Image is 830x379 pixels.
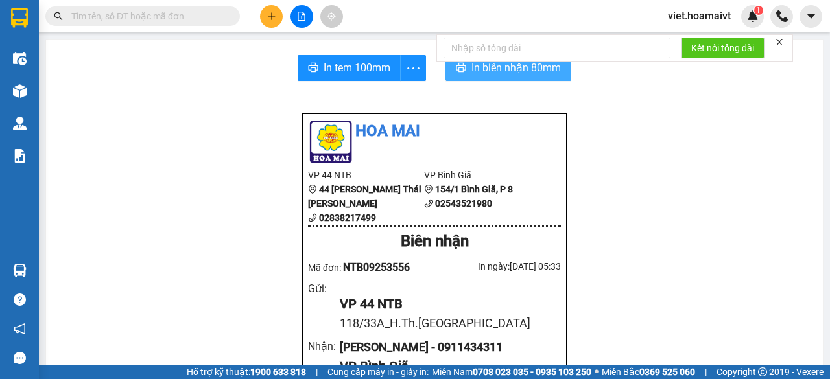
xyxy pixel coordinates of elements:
span: Kết nối tổng đài [691,41,754,55]
span: printer [456,62,466,75]
button: more [400,55,426,81]
div: Tên hàng: hop ( : 1 ) [11,91,243,108]
li: VP Bình Giã [424,168,540,182]
strong: 0708 023 035 - 0935 103 250 [473,367,591,377]
img: warehouse-icon [13,52,27,65]
div: 44 NTB [11,11,143,27]
strong: 0369 525 060 [639,367,695,377]
button: plus [260,5,283,28]
div: Gửi : [308,281,340,297]
button: printerIn biên nhận 80mm [445,55,571,81]
span: | [316,365,318,379]
div: THƯỜNG [152,27,243,42]
span: NTB09253556 [343,261,410,273]
img: logo-vxr [11,8,28,28]
span: Gửi: [11,12,31,26]
span: notification [14,323,26,335]
strong: 1900 633 818 [250,367,306,377]
button: caret-down [800,5,822,28]
input: Nhập số tổng đài [444,38,670,58]
span: message [14,352,26,364]
div: Biên nhận [308,229,561,254]
span: phone [308,213,317,222]
span: In biên nhận 80mm [471,60,561,76]
img: solution-icon [13,149,27,163]
div: Nhận : [308,338,340,354]
b: 02838217499 [319,212,376,223]
li: VP 44 NTB [308,168,424,182]
img: warehouse-icon [13,264,27,277]
div: 0911434311 [152,42,243,60]
img: warehouse-icon [13,84,27,98]
div: 30.000 [10,68,145,84]
img: icon-new-feature [747,10,759,22]
div: VP 44 NTB [340,294,551,314]
span: plus [267,12,276,21]
span: In tem 100mm [324,60,390,76]
div: Mã đơn: [308,259,434,275]
span: environment [308,185,317,194]
span: Miền Bắc [602,365,695,379]
sup: 1 [754,6,763,15]
span: close [775,38,784,47]
button: aim [320,5,343,28]
span: Hỗ trợ kỹ thuật: [187,365,306,379]
span: viet.hoamaivt [658,8,741,24]
li: Hoa Mai [308,119,561,144]
button: printerIn tem 100mm [298,55,401,81]
span: environment [424,185,433,194]
span: | [705,365,707,379]
div: [PERSON_NAME] - 0911434311 [340,338,551,356]
span: more [401,60,425,76]
span: ⚪️ [595,369,599,374]
b: 154/1 Bình Giã, P 8 [435,184,513,194]
img: logo.jpg [308,119,353,165]
span: SL [110,90,128,108]
span: file-add [297,12,306,21]
span: Nhận: [152,12,183,26]
span: Miền Nam [432,365,591,379]
span: printer [308,62,318,75]
div: 118/33A_H.Th.[GEOGRAPHIC_DATA] [340,314,551,332]
span: copyright [758,367,767,376]
div: VP Bình Giã [340,356,551,376]
img: phone-icon [776,10,788,22]
b: 44 [PERSON_NAME] Thái [PERSON_NAME] [308,184,421,209]
span: search [54,12,63,21]
span: 1 [756,6,761,15]
input: Tìm tên, số ĐT hoặc mã đơn [71,9,224,23]
div: In ngày: [DATE] 05:33 [434,259,561,273]
img: warehouse-icon [13,117,27,130]
span: caret-down [805,10,817,22]
span: question-circle [14,293,26,306]
div: Bình Giã [152,11,243,27]
span: phone [424,199,433,208]
button: file-add [290,5,313,28]
span: Cung cấp máy in - giấy in: [327,365,429,379]
span: R : [10,69,22,83]
button: Kết nối tổng đài [681,38,765,58]
span: aim [327,12,336,21]
div: 118/33A_H.Th.[GEOGRAPHIC_DATA] [11,27,143,58]
b: 02543521980 [435,198,492,209]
